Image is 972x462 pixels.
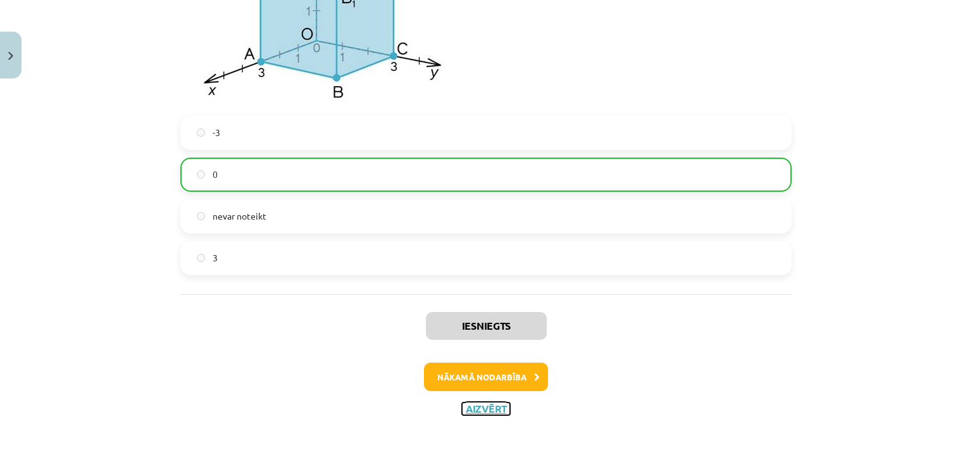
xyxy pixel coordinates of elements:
[197,170,205,178] input: 0
[213,209,266,223] span: nevar noteikt
[197,128,205,137] input: -3
[462,403,510,415] button: Aizvērt
[213,251,218,265] span: 3
[197,254,205,262] input: 3
[8,52,13,60] img: icon-close-lesson-0947bae3869378f0d4975bcd49f059093ad1ed9edebbc8119c70593378902aed.svg
[424,363,548,392] button: Nākamā nodarbība
[213,126,220,139] span: -3
[426,312,547,340] button: Iesniegts
[213,168,218,181] span: 0
[197,212,205,220] input: nevar noteikt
